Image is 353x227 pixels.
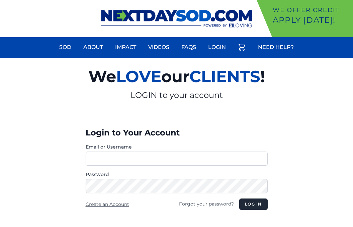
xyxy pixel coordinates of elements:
[254,39,298,55] a: Need Help?
[86,144,268,150] label: Email or Username
[189,67,260,86] span: CLIENTS
[55,39,75,55] a: Sod
[86,201,129,207] a: Create an Account
[179,201,234,207] a: Forgot your password?
[11,63,343,90] h2: We our !
[86,171,268,178] label: Password
[273,5,350,15] p: We offer Credit
[86,127,268,138] h3: Login to Your Account
[177,39,200,55] a: FAQs
[111,39,140,55] a: Impact
[204,39,230,55] a: Login
[273,15,350,25] p: Apply [DATE]!
[239,198,267,210] button: Log in
[144,39,173,55] a: Videos
[79,39,107,55] a: About
[116,67,161,86] span: LOVE
[11,90,343,101] p: LOGIN to your account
